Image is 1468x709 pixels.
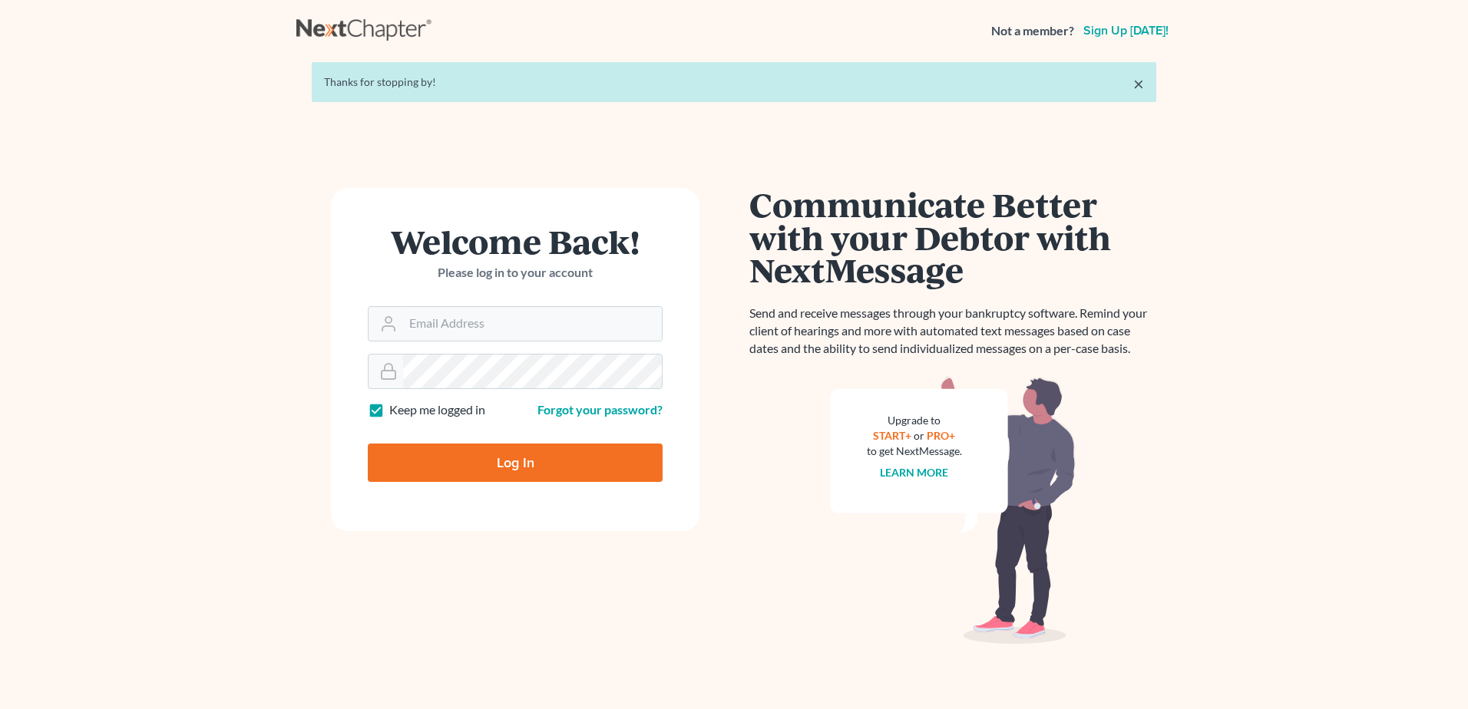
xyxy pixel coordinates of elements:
[324,74,1144,90] div: Thanks for stopping by!
[389,401,485,419] label: Keep me logged in
[867,444,962,459] div: to get NextMessage.
[927,429,956,442] a: PRO+
[1133,74,1144,93] a: ×
[368,225,663,258] h1: Welcome Back!
[881,466,949,479] a: Learn more
[403,307,662,341] input: Email Address
[874,429,912,442] a: START+
[537,402,663,417] a: Forgot your password?
[830,376,1076,645] img: nextmessage_bg-59042aed3d76b12b5cd301f8e5b87938c9018125f34e5fa2b7a6b67550977c72.svg
[991,22,1074,40] strong: Not a member?
[368,444,663,482] input: Log In
[368,264,663,282] p: Please log in to your account
[914,429,925,442] span: or
[749,188,1156,286] h1: Communicate Better with your Debtor with NextMessage
[1080,25,1172,37] a: Sign up [DATE]!
[867,413,962,428] div: Upgrade to
[749,305,1156,358] p: Send and receive messages through your bankruptcy software. Remind your client of hearings and mo...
